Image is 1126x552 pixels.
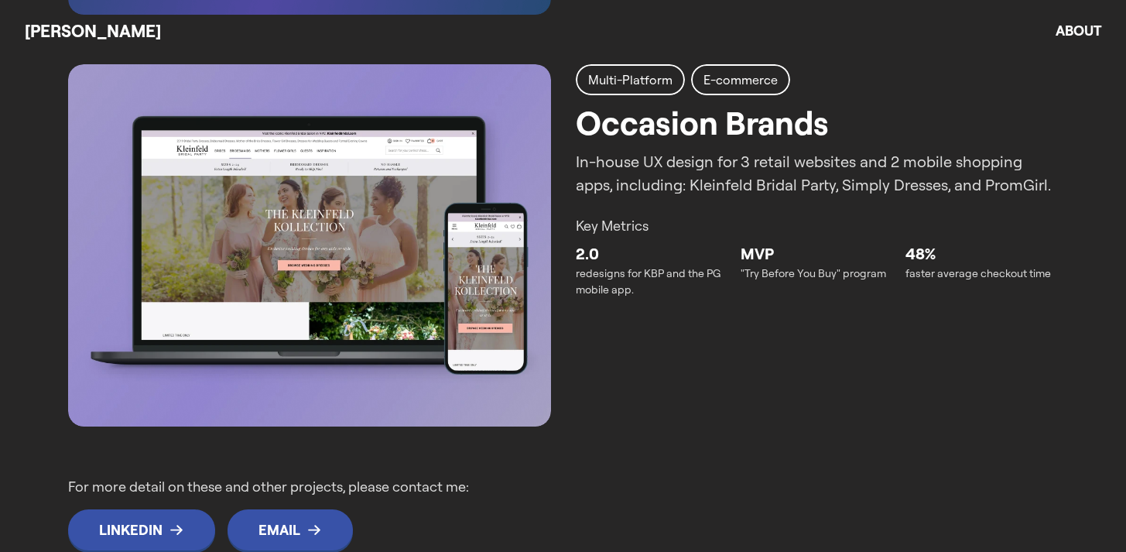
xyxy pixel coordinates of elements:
[1056,22,1101,39] a: About
[576,266,728,298] p: redesigns for KBP and the PG mobile app.
[25,20,161,42] a: [PERSON_NAME]
[99,522,163,539] p: LinkedIn
[258,522,300,539] p: Email
[905,266,1058,282] p: faster average checkout time
[68,509,215,551] a: LinkedIn
[703,70,778,89] h2: E-commerce
[741,266,893,282] p: "Try Before You Buy" program
[905,242,1058,266] p: 48%
[228,509,353,551] a: Email
[741,242,893,266] p: MVP
[576,242,728,266] p: 2.0
[576,98,829,147] h2: Occasion Brands
[68,476,563,497] p: For more detail on these and other projects, please contact me:
[588,70,673,89] h2: Multi-Platform
[576,215,1059,236] p: Key Metrics
[576,150,1059,197] p: In-house UX design for 3 retail websites and 2 mobile shopping apps, including: Kleinfeld Bridal ...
